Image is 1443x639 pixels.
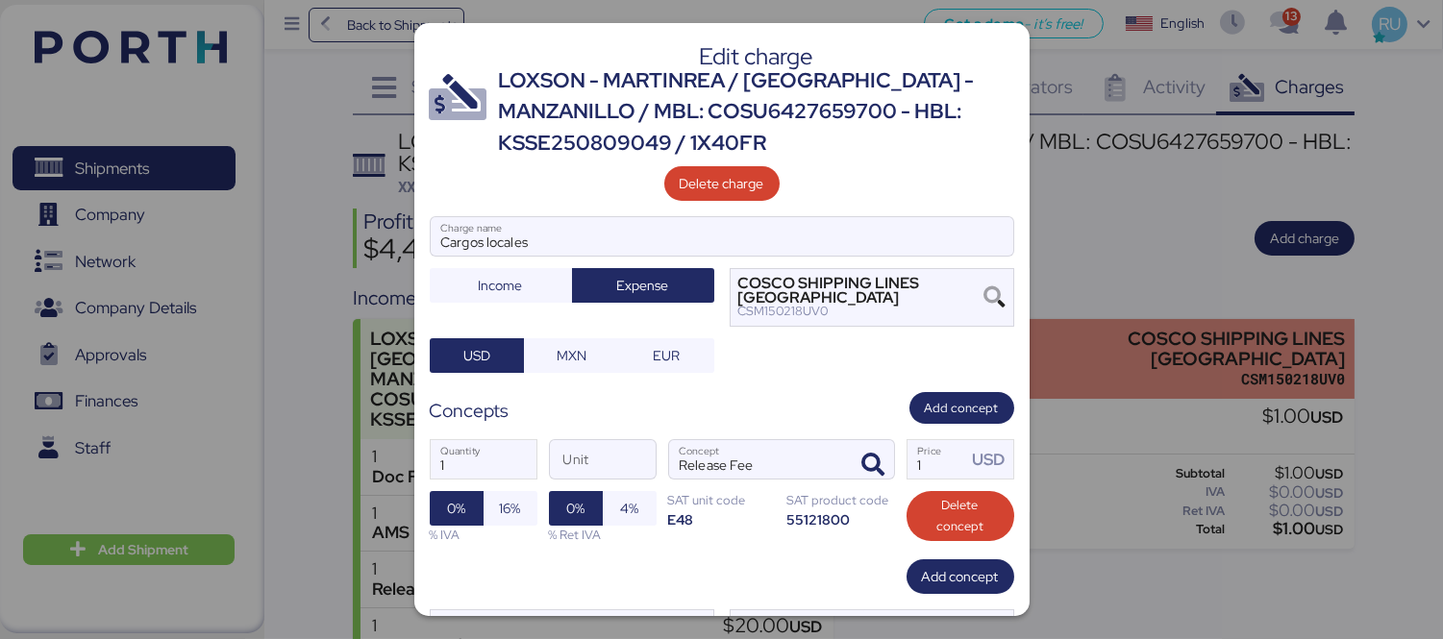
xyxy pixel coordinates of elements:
div: Edit charge [499,48,1014,65]
div: LOXSON - MARTINREA / [GEOGRAPHIC_DATA] - MANZANILLO / MBL: COSU6427659700 - HBL: KSSE250809049 / ... [499,65,1014,159]
button: USD [430,338,525,373]
button: ConceptConcept [854,445,894,485]
div: CSM150218UV0 [738,305,983,318]
span: Add concept [925,398,999,419]
div: E48 [668,510,776,528]
span: 16% [500,497,521,520]
input: Price [908,440,967,479]
input: Unit [550,440,656,479]
button: Expense [572,268,714,303]
span: EUR [653,344,680,367]
span: MXN [557,344,586,367]
div: USD [972,448,1012,472]
span: Delete concept [922,495,999,537]
button: MXN [524,338,619,373]
span: Add concept [922,565,999,588]
span: USD [463,344,490,367]
div: SAT unit code [668,491,776,509]
span: Income [479,274,523,297]
input: Concept [669,440,848,479]
span: Delete charge [680,172,764,195]
button: 4% [603,491,657,526]
button: Add concept [909,392,1014,424]
button: 0% [430,491,484,526]
input: Charge name [431,217,1013,256]
div: COSCO SHIPPING LINES [GEOGRAPHIC_DATA] [738,277,983,305]
div: SAT product code [787,491,895,509]
button: EUR [619,338,714,373]
span: 0% [566,497,585,520]
button: 0% [549,491,603,526]
span: 4% [620,497,638,520]
div: Concepts [430,397,510,425]
span: Expense [617,274,669,297]
button: Delete charge [664,166,780,201]
div: 55121800 [787,510,895,528]
button: Income [430,268,572,303]
input: Quantity [431,440,536,479]
button: Add concept [907,559,1014,594]
button: Delete concept [907,491,1014,541]
span: 0% [447,497,465,520]
div: % Ret IVA [549,526,657,544]
div: % IVA [430,526,537,544]
button: 16% [484,491,537,526]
